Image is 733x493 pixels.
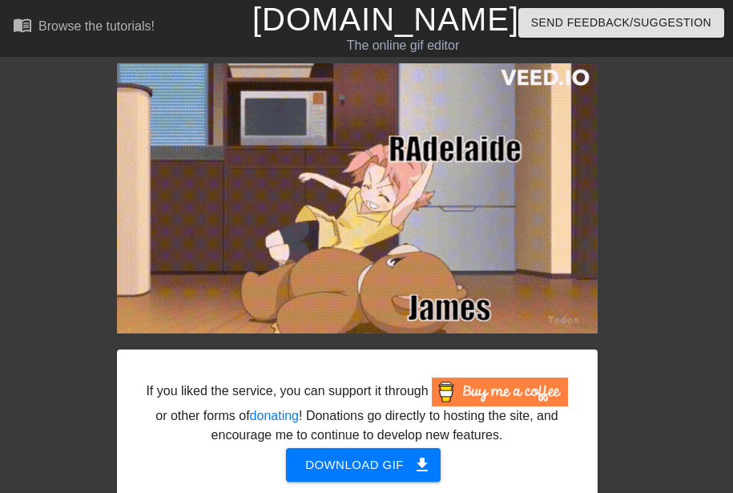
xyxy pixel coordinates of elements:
[252,36,554,55] div: The online gif editor
[13,15,32,34] span: menu_book
[38,19,155,33] div: Browse the tutorials!
[145,378,570,445] div: If you liked the service, you can support it through or other forms of ! Donations go directly to...
[432,378,568,406] img: Buy Me A Coffee
[518,8,724,38] button: Send Feedback/Suggestion
[252,2,519,37] a: [DOMAIN_NAME]
[250,409,299,422] a: donating
[531,13,711,33] span: Send Feedback/Suggestion
[13,15,155,40] a: Browse the tutorials!
[286,448,441,482] button: Download gif
[413,455,432,475] span: get_app
[273,457,441,471] a: Download gif
[305,455,421,475] span: Download gif
[117,63,598,333] img: gfjDgGS1.gif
